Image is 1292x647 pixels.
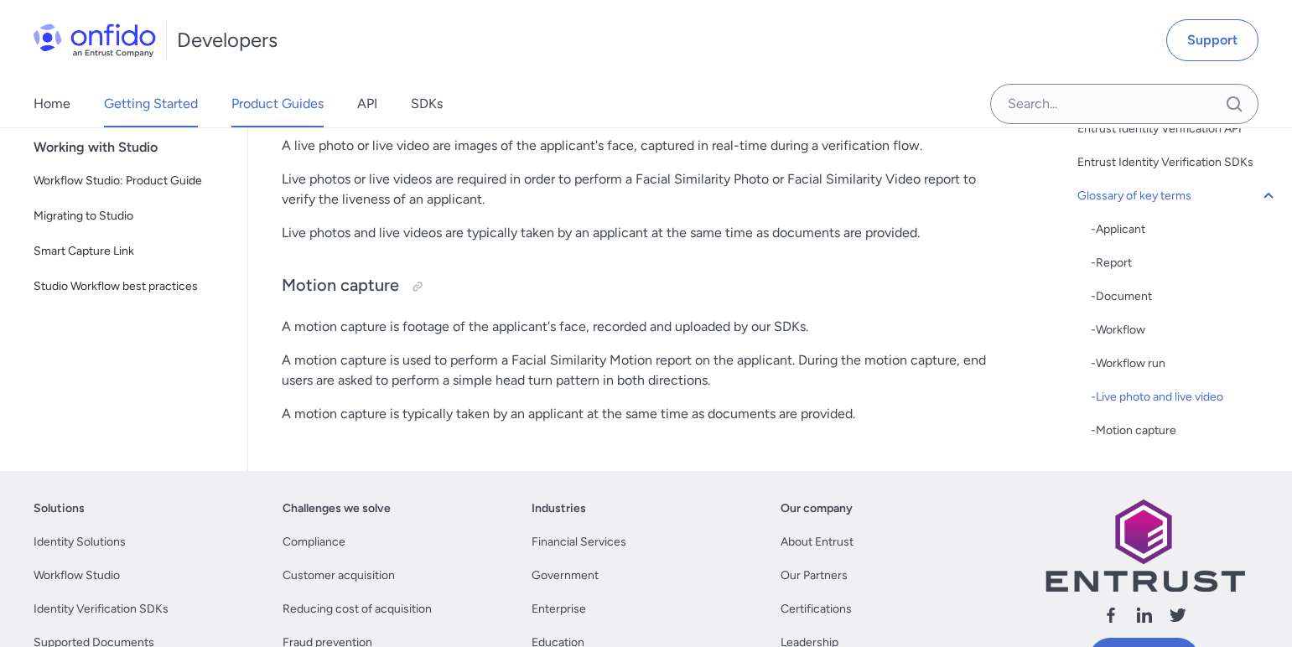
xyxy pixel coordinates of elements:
p: Live photos and live videos are typically taken by an applicant at the same time as documents are... [282,223,1007,243]
a: Identity Solutions [34,532,126,552]
a: Reducing cost of acquisition [283,599,432,619]
span: Studio Workflow best practices [34,277,227,297]
a: Our Partners [781,566,848,586]
a: Follow us linkedin [1134,605,1154,631]
a: -Motion capture [1091,421,1279,441]
a: -Workflow [1091,320,1279,340]
a: Product Guides [231,80,324,127]
a: -Live photo and live video [1091,387,1279,407]
div: - Motion capture [1091,421,1279,441]
p: Live photos or live videos are required in order to perform a Facial Similarity Photo or Facial S... [282,169,1007,210]
a: Follow us facebook [1101,605,1121,631]
a: API [357,80,377,127]
a: Migrating to Studio [27,199,234,233]
a: SDKs [411,80,443,127]
a: -Workflow run [1091,354,1279,374]
a: Enterprise [532,599,586,619]
a: Entrust Identity Verification API [1077,119,1279,139]
a: Compliance [283,532,345,552]
a: -Applicant [1091,220,1279,240]
a: Home [34,80,70,127]
a: Getting Started [104,80,198,127]
a: Industries [532,499,586,519]
p: A motion capture is typically taken by an applicant at the same time as documents are provided. [282,404,1007,424]
a: Government [532,566,599,586]
div: - Document [1091,287,1279,307]
h3: Motion capture [282,273,1007,300]
p: A motion capture is footage of the applicant's face, recorded and uploaded by our SDKs. [282,317,1007,337]
a: Support [1166,19,1258,61]
div: - Workflow [1091,320,1279,340]
a: Workflow Studio: Product Guide [27,164,234,198]
span: Migrating to Studio [34,206,227,226]
a: Solutions [34,499,85,519]
div: Working with Studio [34,131,241,164]
a: Entrust Identity Verification SDKs [1077,153,1279,173]
a: About Entrust [781,532,854,552]
a: Glossary of key terms [1077,186,1279,206]
a: Certifications [781,599,852,619]
a: -Document [1091,287,1279,307]
a: Smart Capture Link [27,235,234,268]
a: Identity Verification SDKs [34,599,169,619]
p: A motion capture is used to perform a Facial Similarity Motion report on the applicant. During th... [282,350,1007,391]
div: - Workflow run [1091,354,1279,374]
a: Studio Workflow best practices [27,270,234,303]
svg: Follow us linkedin [1134,605,1154,625]
div: - Live photo and live video [1091,387,1279,407]
input: Onfido search input field [990,84,1258,124]
a: Workflow Studio [34,566,120,586]
svg: Follow us X (Twitter) [1168,605,1188,625]
span: Smart Capture Link [34,241,227,261]
a: Challenges we solve [283,499,391,519]
a: Follow us X (Twitter) [1168,605,1188,631]
svg: Follow us facebook [1101,605,1121,625]
h1: Developers [177,27,278,54]
div: - Applicant [1091,220,1279,240]
div: - Report [1091,253,1279,273]
img: Onfido Logo [34,23,156,57]
p: A live photo or live video are images of the applicant's face, captured in real-time during a ver... [282,136,1007,156]
a: Our company [781,499,853,519]
span: Workflow Studio: Product Guide [34,171,227,191]
a: Financial Services [532,532,626,552]
a: Customer acquisition [283,566,395,586]
a: -Report [1091,253,1279,273]
img: Entrust logo [1044,499,1245,592]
